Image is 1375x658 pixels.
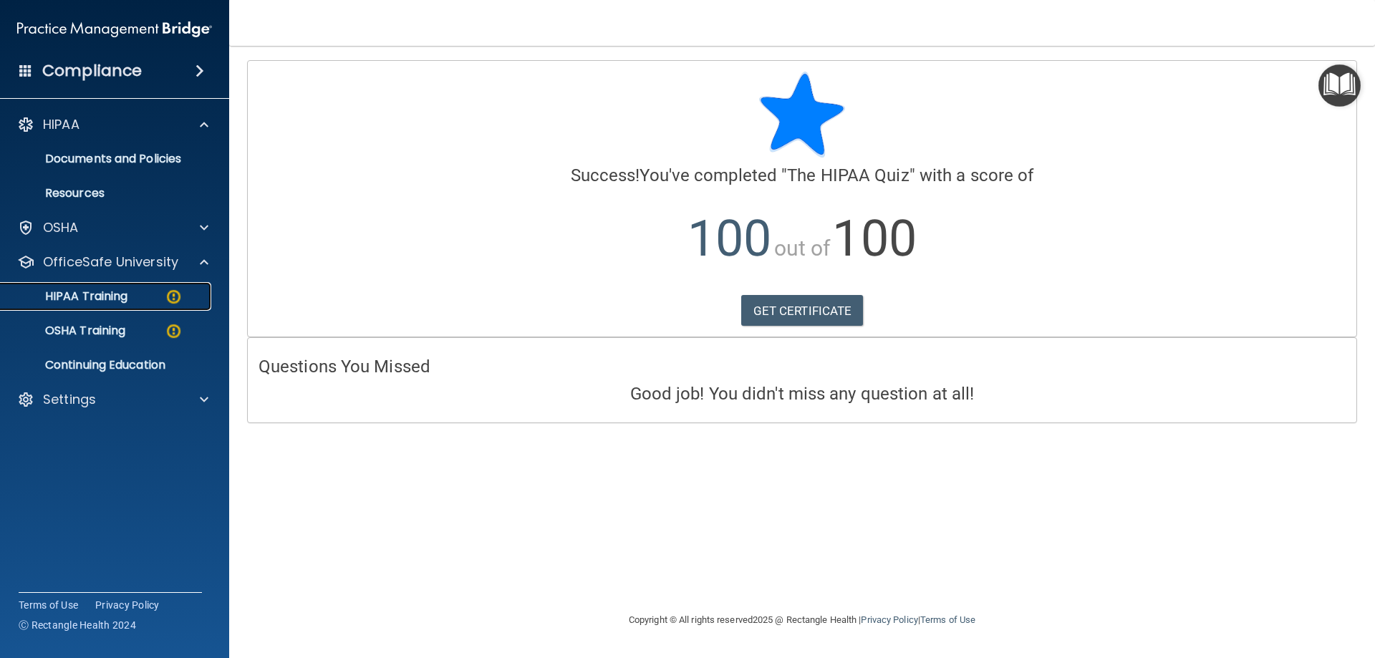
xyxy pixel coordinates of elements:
[861,614,917,625] a: Privacy Policy
[741,295,864,326] a: GET CERTIFICATE
[43,253,178,271] p: OfficeSafe University
[687,209,771,268] span: 100
[42,61,142,81] h4: Compliance
[9,152,205,166] p: Documents and Policies
[259,357,1346,376] h4: Questions You Missed
[43,116,79,133] p: HIPAA
[9,289,127,304] p: HIPAA Training
[541,597,1063,643] div: Copyright © All rights reserved 2025 @ Rectangle Health | |
[17,253,208,271] a: OfficeSafe University
[259,384,1346,403] h4: Good job! You didn't miss any question at all!
[95,598,160,612] a: Privacy Policy
[259,166,1346,185] h4: You've completed " " with a score of
[920,614,975,625] a: Terms of Use
[165,322,183,340] img: warning-circle.0cc9ac19.png
[17,15,212,44] img: PMB logo
[759,72,845,158] img: blue-star-rounded.9d042014.png
[832,209,916,268] span: 100
[1318,64,1361,107] button: Open Resource Center
[571,165,640,185] span: Success!
[17,391,208,408] a: Settings
[19,618,136,632] span: Ⓒ Rectangle Health 2024
[9,324,125,338] p: OSHA Training
[17,116,208,133] a: HIPAA
[19,598,78,612] a: Terms of Use
[9,186,205,200] p: Resources
[165,288,183,306] img: warning-circle.0cc9ac19.png
[17,219,208,236] a: OSHA
[43,219,79,236] p: OSHA
[774,236,831,261] span: out of
[43,391,96,408] p: Settings
[787,165,909,185] span: The HIPAA Quiz
[9,358,205,372] p: Continuing Education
